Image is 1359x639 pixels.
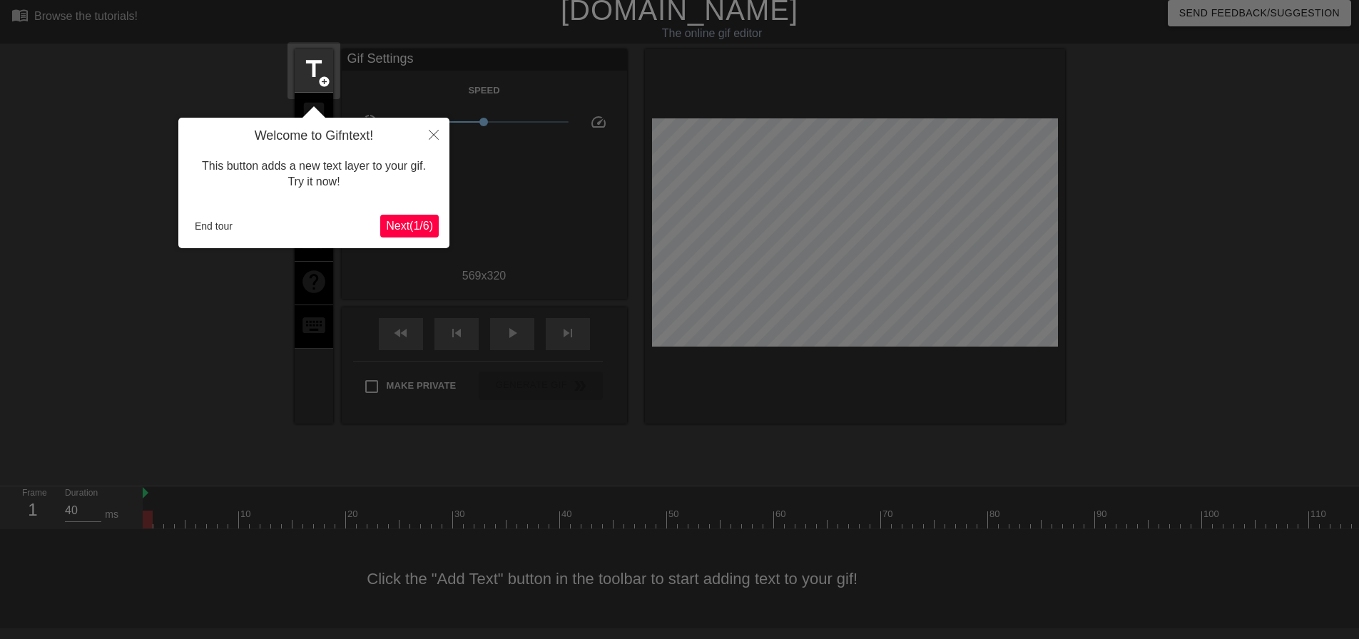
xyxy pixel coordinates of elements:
[380,215,439,237] button: Next
[189,215,238,237] button: End tour
[189,128,439,144] h4: Welcome to Gifntext!
[418,118,449,150] button: Close
[386,220,433,232] span: Next ( 1 / 6 )
[189,144,439,205] div: This button adds a new text layer to your gif. Try it now!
